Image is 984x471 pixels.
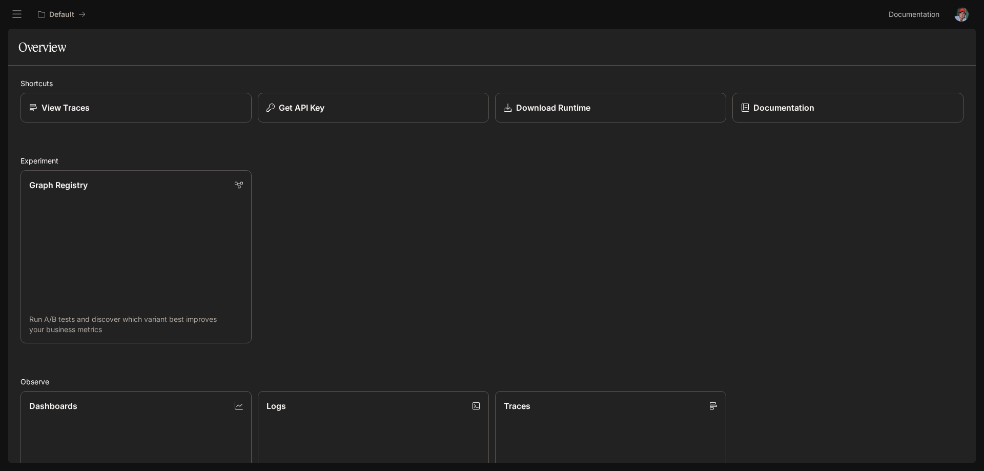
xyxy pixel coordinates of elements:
button: open drawer [8,5,26,24]
a: Documentation [732,93,963,122]
p: View Traces [42,101,90,114]
p: Get API Key [279,101,324,114]
p: Traces [504,400,530,412]
p: Download Runtime [516,101,590,114]
p: Documentation [753,101,814,114]
span: Documentation [889,8,939,21]
button: All workspaces [33,4,90,25]
h2: Observe [20,376,963,387]
a: View Traces [20,93,252,122]
img: User avatar [954,7,969,22]
a: Graph RegistryRun A/B tests and discover which variant best improves your business metrics [20,170,252,343]
button: Get API Key [258,93,489,122]
button: User avatar [951,4,972,25]
p: Logs [266,400,286,412]
p: Default [49,10,74,19]
p: Graph Registry [29,179,88,191]
a: Download Runtime [495,93,726,122]
h2: Experiment [20,155,963,166]
p: Dashboards [29,400,77,412]
h1: Overview [18,37,66,57]
a: Documentation [885,4,947,25]
h2: Shortcuts [20,78,963,89]
p: Run A/B tests and discover which variant best improves your business metrics [29,314,243,335]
